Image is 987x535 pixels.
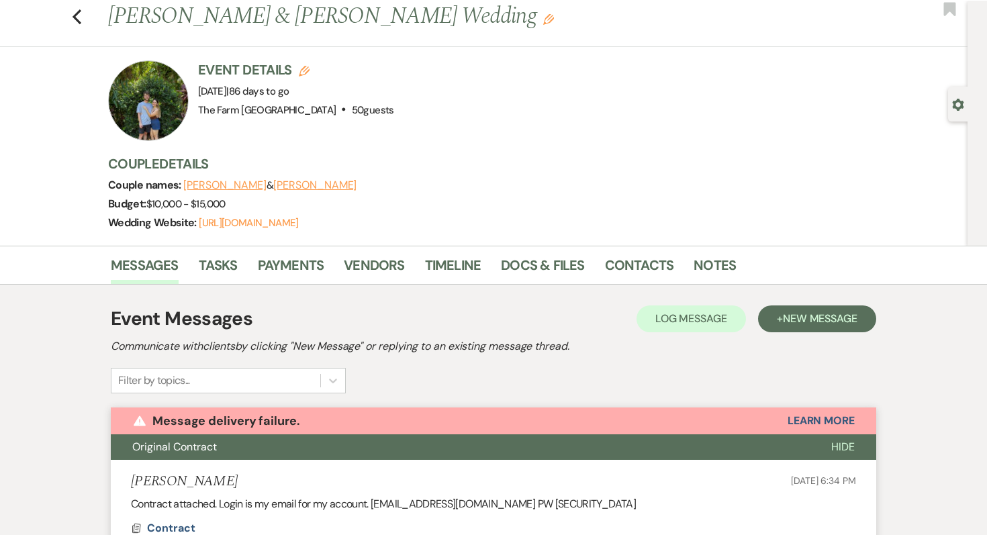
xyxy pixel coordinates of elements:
[344,254,404,284] a: Vendors
[108,1,710,33] h1: [PERSON_NAME] & [PERSON_NAME] Wedding
[111,338,876,354] h2: Communicate with clients by clicking "New Message" or replying to an existing message thread.
[198,85,289,98] span: [DATE]
[788,416,855,426] button: Learn More
[111,254,179,284] a: Messages
[183,179,357,192] span: &
[810,434,876,460] button: Hide
[952,97,964,110] button: Open lead details
[501,254,584,284] a: Docs & Files
[831,440,855,454] span: Hide
[131,495,856,513] p: Contract attached. Login is my email for my account. [EMAIL_ADDRESS][DOMAIN_NAME] PW [SECURITY_DATA]
[131,473,238,490] h5: [PERSON_NAME]
[783,311,857,326] span: New Message
[226,85,289,98] span: |
[605,254,674,284] a: Contacts
[655,311,727,326] span: Log Message
[183,180,267,191] button: [PERSON_NAME]
[111,305,252,333] h1: Event Messages
[111,434,810,460] button: Original Contract
[198,103,336,117] span: The Farm [GEOGRAPHIC_DATA]
[637,305,746,332] button: Log Message
[352,103,394,117] span: 50 guests
[147,521,195,535] span: Contract
[108,215,199,230] span: Wedding Website:
[108,197,146,211] span: Budget:
[108,154,860,173] h3: Couple Details
[108,178,183,192] span: Couple names:
[543,13,554,25] button: Edit
[425,254,481,284] a: Timeline
[146,197,226,211] span: $10,000 - $15,000
[273,180,357,191] button: [PERSON_NAME]
[791,475,856,487] span: [DATE] 6:34 PM
[199,216,298,230] a: [URL][DOMAIN_NAME]
[118,373,190,389] div: Filter by topics...
[758,305,876,332] button: +New Message
[258,254,324,284] a: Payments
[229,85,289,98] span: 86 days to go
[694,254,736,284] a: Notes
[152,411,300,431] p: Message delivery failure.
[198,60,394,79] h3: Event Details
[132,440,217,454] span: Original Contract
[199,254,238,284] a: Tasks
